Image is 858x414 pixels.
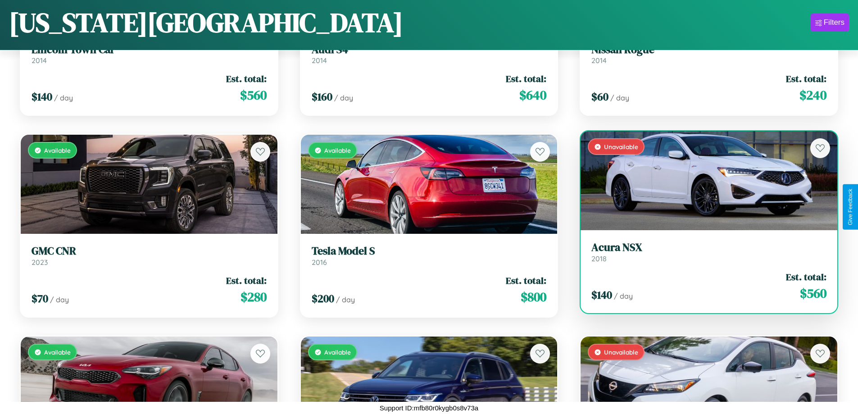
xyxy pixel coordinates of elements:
[32,56,47,65] span: 2014
[32,43,267,65] a: Lincoln Town Car2014
[786,72,826,85] span: Est. total:
[334,93,353,102] span: / day
[226,274,267,287] span: Est. total:
[604,143,638,150] span: Unavailable
[50,295,69,304] span: / day
[32,291,48,306] span: $ 70
[521,288,546,306] span: $ 800
[32,89,52,104] span: $ 140
[241,288,267,306] span: $ 280
[312,291,334,306] span: $ 200
[324,348,351,356] span: Available
[786,270,826,283] span: Est. total:
[312,89,332,104] span: $ 160
[226,72,267,85] span: Est. total:
[800,284,826,302] span: $ 560
[591,254,607,263] span: 2018
[591,43,826,56] h3: Nissan Rogue
[32,258,48,267] span: 2023
[9,4,403,41] h1: [US_STATE][GEOGRAPHIC_DATA]
[312,245,547,267] a: Tesla Model S2016
[591,43,826,65] a: Nissan Rogue2014
[799,86,826,104] span: $ 240
[519,86,546,104] span: $ 640
[240,86,267,104] span: $ 560
[32,245,267,258] h3: GMC CNR
[44,348,71,356] span: Available
[312,258,327,267] span: 2016
[610,93,629,102] span: / day
[591,241,826,254] h3: Acura NSX
[604,348,638,356] span: Unavailable
[44,146,71,154] span: Available
[380,402,478,414] p: Support ID: mfb80r0kygb0s8v73a
[506,72,546,85] span: Est. total:
[847,189,853,225] div: Give Feedback
[312,43,547,56] h3: Audi S4
[324,146,351,154] span: Available
[312,43,547,65] a: Audi S42014
[312,245,547,258] h3: Tesla Model S
[811,14,849,32] button: Filters
[312,56,327,65] span: 2014
[54,93,73,102] span: / day
[591,56,607,65] span: 2014
[591,287,612,302] span: $ 140
[506,274,546,287] span: Est. total:
[591,89,608,104] span: $ 60
[824,18,844,27] div: Filters
[591,241,826,263] a: Acura NSX2018
[614,291,633,300] span: / day
[32,43,267,56] h3: Lincoln Town Car
[336,295,355,304] span: / day
[32,245,267,267] a: GMC CNR2023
